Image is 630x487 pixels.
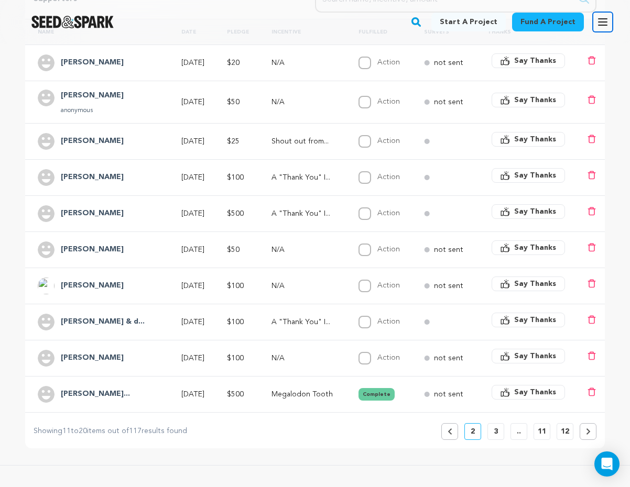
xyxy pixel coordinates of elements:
[377,282,400,289] label: Action
[61,316,145,328] h4: Monica Carl & de Leon
[227,174,244,181] span: $100
[181,389,208,400] p: [DATE]
[38,133,55,150] img: user.png
[271,172,340,183] p: A "Thank You" In The Film Credits
[271,281,340,291] p: N/A
[494,426,498,437] p: 3
[594,451,620,477] div: Open Intercom Messenger
[434,389,463,400] p: not sent
[181,136,208,147] p: [DATE]
[61,280,124,292] h4: McGuckin Laurie
[227,282,244,290] span: $100
[434,281,463,291] p: not sent
[431,13,506,31] a: Start a project
[492,349,565,363] button: Say Thanks
[377,318,400,325] label: Action
[514,279,556,289] span: Say Thanks
[561,426,569,437] p: 12
[227,138,240,145] span: $25
[227,59,240,67] span: $20
[38,350,55,367] img: user.png
[181,353,208,363] p: [DATE]
[492,240,565,255] button: Say Thanks
[377,246,400,253] label: Action
[514,134,556,145] span: Say Thanks
[271,208,340,219] p: A "Thank You" In The Film Credits
[271,389,340,400] p: Megalodon Tooth
[79,427,87,435] span: 20
[514,206,556,217] span: Say Thanks
[517,426,521,437] p: ..
[514,170,556,181] span: Say Thanks
[434,58,463,68] p: not sent
[61,90,124,102] h4: Burk Finley
[534,423,550,440] button: 11
[464,423,481,440] button: 2
[514,95,556,105] span: Say Thanks
[61,171,124,184] h4: Kathy Giller
[181,245,208,255] p: [DATE]
[61,106,124,115] p: anonymous
[492,53,565,68] button: Say Thanks
[471,426,475,437] p: 2
[514,351,556,361] span: Say Thanks
[377,209,400,217] label: Action
[434,97,463,107] p: not sent
[271,317,340,327] p: A "Thank You" In The Film Credits
[38,169,55,186] img: user.png
[38,278,55,294] img: ACg8ocKlHiR0KacmGOiKARyMa2CnRXojPqYKiGbC8lii_I5z2TYw4T_u9Q=s96-c
[557,423,573,440] button: 12
[181,172,208,183] p: [DATE]
[181,317,208,327] p: [DATE]
[512,13,584,31] a: Fund a project
[61,388,130,401] h4: Jeffrey Abramson
[181,58,208,68] p: [DATE]
[61,352,124,364] h4: Scott Rosann
[271,97,340,107] p: N/A
[434,353,463,363] p: not sent
[227,210,244,217] span: $500
[61,207,124,220] h4: Sidney
[514,242,556,253] span: Say Thanks
[359,388,395,401] button: Complete
[487,423,504,440] button: 3
[492,93,565,107] button: Say Thanks
[434,245,463,255] p: not sent
[34,425,187,438] p: Showing to items out of results found
[377,173,400,181] label: Action
[181,97,208,107] p: [DATE]
[61,135,124,148] h4: Heather K.
[227,98,240,106] span: $50
[514,387,556,397] span: Say Thanks
[514,315,556,325] span: Say Thanks
[492,385,565,400] button: Say Thanks
[492,168,565,183] button: Say Thanks
[38,90,55,106] img: user.png
[38,205,55,222] img: user.png
[62,427,71,435] span: 11
[38,314,55,330] img: user.png
[492,276,565,291] button: Say Thanks
[227,391,244,398] span: $500
[31,16,114,28] a: Seed&Spark Homepage
[514,56,556,66] span: Say Thanks
[227,246,240,253] span: $50
[227,318,244,326] span: $100
[377,137,400,145] label: Action
[492,313,565,327] button: Say Thanks
[271,245,340,255] p: N/A
[181,281,208,291] p: [DATE]
[271,136,340,147] p: Shout out from On The Shoulders of Giants
[271,58,340,68] p: N/A
[227,355,244,362] span: $100
[61,57,124,69] h4: Amy Rogers
[38,386,55,403] img: user.png
[492,132,565,147] button: Say Thanks
[492,204,565,219] button: Say Thanks
[377,59,400,66] label: Action
[538,426,546,437] p: 11
[510,423,527,440] button: ..
[377,98,400,105] label: Action
[129,427,142,435] span: 117
[38,241,55,258] img: user.png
